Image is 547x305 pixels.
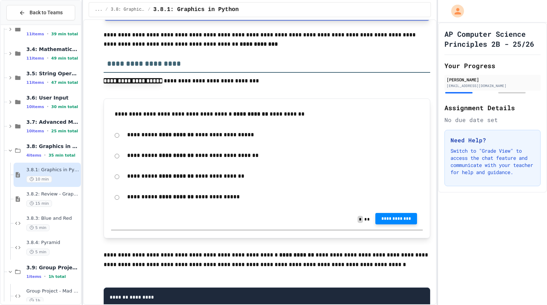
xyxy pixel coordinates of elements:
[48,153,75,158] span: 35 min total
[26,249,50,255] span: 5 min
[26,95,79,101] span: 3.6: User Input
[51,129,78,133] span: 25 min total
[153,5,239,14] span: 3.8.1: Graphics in Python
[26,56,44,61] span: 11 items
[51,32,78,36] span: 39 min total
[47,80,48,85] span: •
[26,143,79,149] span: 3.8: Graphics in Python
[111,7,145,12] span: 3.8: Graphics in Python
[44,274,46,279] span: •
[447,83,538,88] div: [EMAIL_ADDRESS][DOMAIN_NAME]
[47,104,48,110] span: •
[26,264,79,271] span: 3.9: Group Project - Mad Libs
[26,70,79,77] span: 3.5: String Operators
[444,116,541,124] div: No due date set
[450,136,535,144] h3: Need Help?
[26,105,44,109] span: 10 items
[26,240,79,246] span: 3.8.4: Pyramid
[26,119,79,125] span: 3.7: Advanced Math in Python
[95,7,103,12] span: ...
[447,76,538,83] div: [PERSON_NAME]
[26,46,79,52] span: 3.4: Mathematical Operators
[444,29,541,49] h1: AP Computer Science Principles 2B - 25/26
[26,274,41,279] span: 1 items
[30,9,63,16] span: Back to Teams
[51,56,78,61] span: 49 min total
[26,32,44,36] span: 11 items
[26,80,44,85] span: 11 items
[450,147,535,176] p: Switch to "Grade View" to access the chat feature and communicate with your teacher for help and ...
[444,103,541,113] h2: Assignment Details
[48,274,66,279] span: 1h total
[47,55,48,61] span: •
[444,3,466,19] div: My Account
[105,7,108,12] span: /
[26,167,79,173] span: 3.8.1: Graphics in Python
[148,7,150,12] span: /
[47,31,48,37] span: •
[26,224,50,231] span: 5 min
[26,297,43,304] span: 1h
[6,5,75,20] button: Back to Teams
[26,288,79,294] span: Group Project - Mad Libs
[44,152,46,158] span: •
[47,128,48,134] span: •
[51,105,78,109] span: 30 min total
[26,200,52,207] span: 15 min
[26,153,41,158] span: 4 items
[26,176,52,183] span: 10 min
[26,129,44,133] span: 10 items
[51,80,78,85] span: 47 min total
[444,61,541,71] h2: Your Progress
[26,191,79,197] span: 3.8.2: Review - Graphics in Python
[26,215,79,222] span: 3.8.3: Blue and Red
